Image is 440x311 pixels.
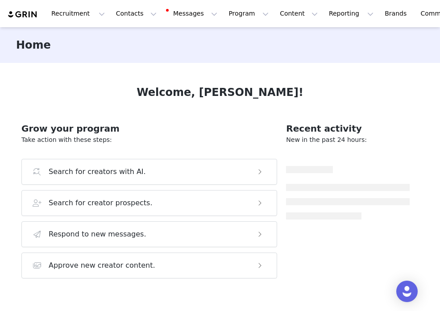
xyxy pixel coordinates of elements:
[21,122,277,135] h2: Grow your program
[286,122,410,135] h2: Recent activity
[396,281,418,302] div: Open Intercom Messenger
[21,135,277,145] p: Take action with these steps:
[162,4,223,24] button: Messages
[21,190,277,216] button: Search for creator prospects.
[49,260,155,271] h3: Approve new creator content.
[49,229,146,240] h3: Respond to new messages.
[16,37,51,53] h3: Home
[7,10,38,19] img: grin logo
[49,166,146,177] h3: Search for creators with AI.
[21,159,277,185] button: Search for creators with AI.
[111,4,162,24] button: Contacts
[379,4,415,24] a: Brands
[286,135,410,145] p: New in the past 24 hours:
[21,253,277,278] button: Approve new creator content.
[274,4,323,24] button: Content
[137,84,303,100] h1: Welcome, [PERSON_NAME]!
[49,198,153,208] h3: Search for creator prospects.
[324,4,379,24] button: Reporting
[223,4,274,24] button: Program
[21,221,277,247] button: Respond to new messages.
[46,4,110,24] button: Recruitment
